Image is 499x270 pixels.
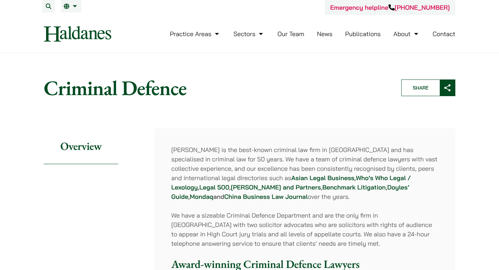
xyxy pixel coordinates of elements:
a: Practice Areas [170,30,221,38]
p: [PERSON_NAME] is the best-known criminal law firm in [GEOGRAPHIC_DATA] and has specialised in cri... [171,145,439,201]
a: Legal 500 [199,183,229,191]
strong: , [229,183,231,191]
button: Share [401,79,455,96]
a: Contact [432,30,455,38]
a: China Business Law Journal [224,193,308,201]
a: Asian Legal Business [291,174,354,182]
strong: , , [321,183,387,191]
a: Benchmark Litigation [322,183,386,191]
strong: , [198,183,199,191]
a: [PERSON_NAME] and Partners [231,183,321,191]
strong: and [213,193,224,201]
h1: Criminal Defence [44,75,389,100]
a: Mondaq [190,193,213,201]
a: About [393,30,420,38]
a: Publications [345,30,381,38]
a: EN [64,3,79,9]
strong: , [189,193,190,201]
strong: , [354,174,356,182]
a: Who’s Who Legal / Lexology [171,174,411,191]
a: News [317,30,333,38]
h2: Overview [44,128,118,164]
span: Share [402,80,440,96]
a: Doyles’ Guide [171,183,409,201]
a: Emergency helpline[PHONE_NUMBER] [330,3,450,11]
a: Sectors [234,30,265,38]
img: Logo of Haldanes [44,26,111,42]
a: Our Team [278,30,304,38]
p: We have a sizeable Criminal Defence Department and are the only firm in [GEOGRAPHIC_DATA] with tw... [171,211,439,248]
